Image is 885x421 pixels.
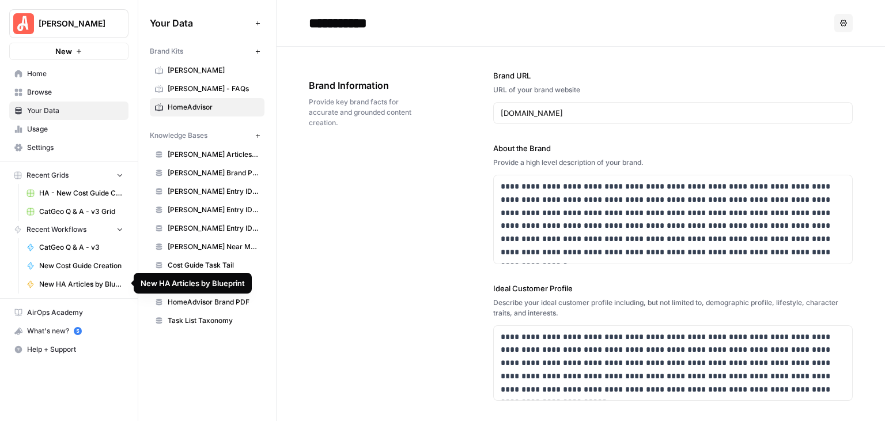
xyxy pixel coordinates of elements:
[150,182,264,201] a: [PERSON_NAME] Entry IDs: Location
[9,303,128,322] a: AirOps Academy
[493,283,853,294] label: Ideal Customer Profile
[9,138,128,157] a: Settings
[141,277,245,289] div: New HA Articles by Blueprint
[168,223,259,234] span: [PERSON_NAME] Entry IDs: Unified Task
[9,221,128,238] button: Recent Workflows
[150,256,264,275] a: Cost Guide Task Tail
[27,69,123,79] span: Home
[27,344,123,355] span: Help + Support
[9,120,128,138] a: Usage
[39,242,123,253] span: CatGeo Q & A - v3
[39,279,123,290] span: New HA Articles by Blueprint
[74,327,82,335] a: 5
[150,16,251,30] span: Your Data
[39,18,108,29] span: [PERSON_NAME]
[21,275,128,294] a: New HA Articles by Blueprint
[9,340,128,359] button: Help + Support
[168,315,259,326] span: Task List Taxonomy
[27,307,123,318] span: AirOps Academy
[76,328,79,334] text: 5
[9,65,128,83] a: Home
[493,298,853,318] div: Describe your ideal customer profile including, but not limited to, demographic profile, lifestyl...
[27,124,123,134] span: Usage
[150,238,264,256] a: [PERSON_NAME] Near Me Sitemap
[39,206,123,217] span: CatGeo Q & A - v3 Grid
[27,142,123,153] span: Settings
[9,102,128,120] a: Your Data
[168,186,259,197] span: [PERSON_NAME] Entry IDs: Location
[150,201,264,219] a: [PERSON_NAME] Entry IDs: Questions
[168,260,259,270] span: Cost Guide Task Tail
[493,70,853,81] label: Brand URL
[168,205,259,215] span: [PERSON_NAME] Entry IDs: Questions
[168,65,259,76] span: [PERSON_NAME]
[150,164,264,182] a: [PERSON_NAME] Brand PDF
[493,85,853,95] div: URL of your brand website
[168,84,259,94] span: [PERSON_NAME] - FAQs
[168,168,259,178] span: [PERSON_NAME] Brand PDF
[150,46,183,57] span: Brand Kits
[9,43,128,60] button: New
[21,257,128,275] a: New Cost Guide Creation
[150,311,264,330] a: Task List Taxonomy
[309,97,429,128] span: Provide key brand facts for accurate and grounded content creation.
[13,13,34,34] img: Angi Logo
[21,184,128,202] a: HA - New Cost Guide Creation Grid
[168,149,259,160] span: [PERSON_NAME] Articles Sitemaps
[150,80,264,98] a: [PERSON_NAME] - FAQs
[168,297,259,307] span: HomeAdvisor Brand PDF
[27,224,86,235] span: Recent Workflows
[39,188,123,198] span: HA - New Cost Guide Creation Grid
[9,9,128,38] button: Workspace: Angi
[150,98,264,116] a: HomeAdvisor
[501,107,845,119] input: www.sundaysoccer.com
[27,106,123,116] span: Your Data
[9,83,128,102] a: Browse
[168,102,259,112] span: HomeAdvisor
[21,238,128,257] a: CatGeo Q & A - v3
[9,167,128,184] button: Recent Grids
[150,219,264,238] a: [PERSON_NAME] Entry IDs: Unified Task
[493,157,853,168] div: Provide a high level description of your brand.
[27,87,123,97] span: Browse
[168,242,259,252] span: [PERSON_NAME] Near Me Sitemap
[150,145,264,164] a: [PERSON_NAME] Articles Sitemaps
[493,142,853,154] label: About the Brand
[150,61,264,80] a: [PERSON_NAME]
[27,170,69,181] span: Recent Grids
[21,202,128,221] a: CatGeo Q & A - v3 Grid
[55,46,72,57] span: New
[10,322,128,340] div: What's new?
[39,261,123,271] span: New Cost Guide Creation
[150,293,264,311] a: HomeAdvisor Brand PDF
[9,322,128,340] button: What's new? 5
[309,78,429,92] span: Brand Information
[150,130,207,141] span: Knowledge Bases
